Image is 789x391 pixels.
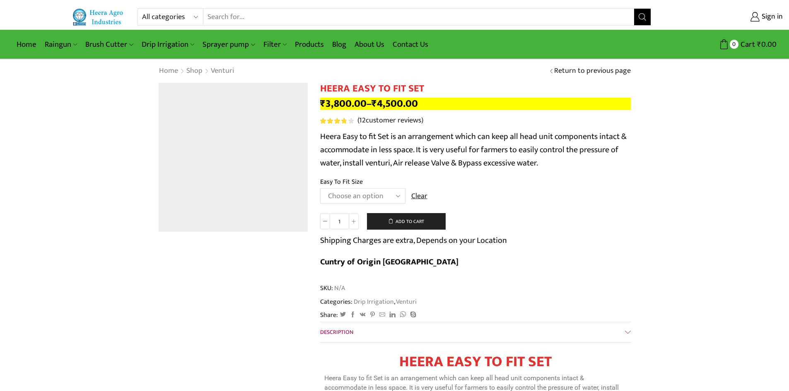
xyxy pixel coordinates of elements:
[320,118,355,124] span: 12
[757,38,777,51] bdi: 0.00
[757,38,761,51] span: ₹
[159,83,308,232] img: Heera Easy To Fit Set
[760,12,783,22] span: Sign in
[210,66,234,77] a: Venturi
[738,39,755,50] span: Cart
[320,98,631,110] p: –
[659,37,777,52] a: 0 Cart ₹0.00
[320,130,631,170] p: Heera Easy to fit Set is an arrangement which can keep all head unit components intact & accommod...
[320,95,367,112] bdi: 3,800.00
[320,255,458,269] b: Cuntry of Origin [GEOGRAPHIC_DATA]
[330,213,349,229] input: Product quantity
[357,115,423,126] a: (12customer reviews)
[259,35,291,54] a: Filter
[730,40,738,48] span: 0
[320,297,417,307] span: Categories: ,
[159,66,234,77] nav: Breadcrumb
[320,322,631,342] a: Description
[664,10,783,24] a: Sign in
[388,35,432,54] a: Contact Us
[324,353,627,371] h1: HEERA EASY TO FIT SET
[203,9,635,25] input: Search for...
[12,35,41,54] a: Home
[320,177,363,187] label: Easy To Fit Size
[138,35,198,54] a: Drip Irrigation
[198,35,259,54] a: Sprayer pump
[320,118,346,124] span: Rated out of 5 based on customer ratings
[367,213,446,230] button: Add to cart
[359,114,366,127] span: 12
[320,327,353,337] span: Description
[81,35,137,54] a: Brush Cutter
[320,118,354,124] div: Rated 3.83 out of 5
[320,234,507,247] p: Shipping Charges are extra, Depends on your Location
[320,95,326,112] span: ₹
[350,35,388,54] a: About Us
[320,283,631,293] span: SKU:
[372,95,377,112] span: ₹
[328,35,350,54] a: Blog
[41,35,81,54] a: Raingun
[554,66,631,77] a: Return to previous page
[395,296,417,307] a: Venturi
[291,35,328,54] a: Products
[320,83,631,95] h1: HEERA EASY TO FIT SET
[634,9,651,25] button: Search button
[372,95,418,112] bdi: 4,500.00
[159,66,179,77] a: Home
[411,191,427,202] a: Clear options
[186,66,203,77] a: Shop
[320,310,338,320] span: Share:
[352,296,394,307] a: Drip Irrigation
[333,283,345,293] span: N/A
